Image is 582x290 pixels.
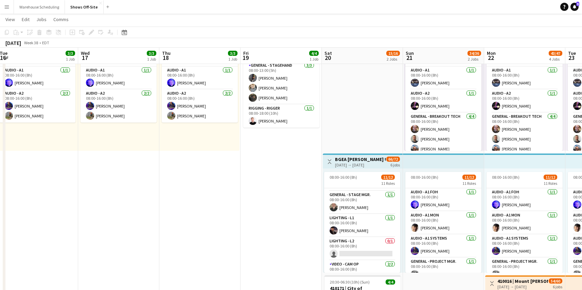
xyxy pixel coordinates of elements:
[405,50,481,151] app-job-card: 08:00-16:00 (8h)23/24 Omni Champions Gate16 RolesAudio - A11/108:00-16:00 (8h)[PERSON_NAME]Audio ...
[51,15,71,24] a: Comms
[487,113,563,165] app-card-role: General - Breakout Tech4/408:00-16:00 (8h)[PERSON_NAME][PERSON_NAME][PERSON_NAME]
[66,57,75,62] div: 1 Job
[330,175,357,180] span: 08:00-16:00 (8h)
[335,162,386,167] div: [DATE] → [DATE]
[335,156,386,162] h3: BGEA [PERSON_NAME] Upstate NY -- 409546
[34,15,49,24] a: Jobs
[66,51,75,56] span: 3/3
[405,258,481,281] app-card-role: General - Project Mgr.1/108:00-16:00 (8h)[PERSON_NAME]
[567,54,576,62] span: 23
[549,51,562,56] span: 43/47
[14,0,65,14] button: Warehouse Scheduling
[487,172,563,273] app-job-card: 08:00-16:00 (8h)11/1211 RolesAudio - A1 FOH1/108:00-16:00 (8h)[PERSON_NAME]Audio - A1 MON1/108:00...
[228,51,237,56] span: 3/3
[405,235,481,258] app-card-role: Audio - A1 Systems1/108:00-16:00 (8h)[PERSON_NAME]
[405,188,481,211] app-card-role: Audio - A1 FOH1/108:00-16:00 (8h)[PERSON_NAME]
[497,278,548,284] h3: 410016 | Mount [PERSON_NAME] Ltd
[3,15,18,24] a: View
[5,16,15,22] span: View
[544,181,557,186] span: 11 Roles
[243,62,319,104] app-card-role: General - Stagehand3/308:00-13:00 (5h)[PERSON_NAME][PERSON_NAME][PERSON_NAME]
[487,50,563,151] app-job-card: 08:00-16:00 (8h)23/24 Omni Champions Gate16 RolesAudio - A11/108:00-16:00 (8h)[PERSON_NAME]Audio ...
[405,54,414,62] span: 21
[553,284,562,289] div: 6 jobs
[80,54,90,62] span: 17
[462,175,476,180] span: 11/12
[5,39,21,46] div: [DATE]
[309,51,319,56] span: 4/4
[242,54,249,62] span: 19
[81,50,157,123] app-job-card: 08:00-16:00 (8h)3/32 RolesAudio - A11/108:00-16:00 (8h)[PERSON_NAME]Audio - A22/208:00-16:00 (8h)...
[486,54,496,62] span: 22
[19,15,32,24] a: Edit
[162,90,238,123] app-card-role: Audio - A22/208:00-16:00 (8h)[PERSON_NAME][PERSON_NAME]
[386,51,400,56] span: 15/16
[323,54,332,62] span: 20
[411,175,438,180] span: 08:00-16:00 (8h)
[330,279,370,285] span: 20:30-06:30 (10h) (Sun)
[381,175,395,180] span: 11/12
[576,2,579,6] span: 5
[405,211,481,235] app-card-role: Audio - A1 MON1/108:00-16:00 (8h)[PERSON_NAME]
[390,162,400,167] div: 6 jobs
[487,66,563,90] app-card-role: Audio - A11/108:00-16:00 (8h)[PERSON_NAME]
[162,50,171,56] span: Thu
[497,284,548,289] div: [DATE] → [DATE]
[228,57,237,62] div: 1 Job
[406,50,414,56] span: Sun
[65,0,104,14] button: Shows Off-Site
[487,188,563,211] app-card-role: Audio - A1 FOH1/108:00-16:00 (8h)[PERSON_NAME]
[81,90,157,123] app-card-role: Audio - A22/208:00-16:00 (8h)[PERSON_NAME][PERSON_NAME]
[549,278,562,284] span: 54/60
[568,50,576,56] span: Tue
[147,57,156,62] div: 1 Job
[468,57,481,62] div: 2 Jobs
[405,90,481,113] app-card-role: Audio - A21/108:00-16:00 (8h)[PERSON_NAME]
[405,113,481,165] app-card-role: General - Breakout Tech4/408:00-16:00 (8h)[PERSON_NAME][PERSON_NAME][PERSON_NAME]
[381,181,395,186] span: 11 Roles
[36,16,47,22] span: Jobs
[570,3,579,11] a: 5
[549,57,562,62] div: 4 Jobs
[324,191,400,214] app-card-role: General - Stage Mgr.1/108:00-16:00 (8h)[PERSON_NAME]
[147,51,156,56] span: 3/3
[324,214,400,237] app-card-role: Lighting - L11/108:00-16:00 (8h)[PERSON_NAME]
[386,157,400,162] span: 66/72
[243,50,249,56] span: Fri
[243,32,319,128] app-job-card: 08:00-18:00 (10h)4/4410171 | City of [GEOGRAPHIC_DATA]2 RolesGeneral - Stagehand3/308:00-13:00 (5...
[162,50,238,123] app-job-card: 08:00-16:00 (8h)3/32 RolesAudio - A11/108:00-16:00 (8h)[PERSON_NAME]Audio - A22/208:00-16:00 (8h)...
[468,51,481,56] span: 34/36
[462,181,476,186] span: 11 Roles
[324,237,400,260] app-card-role: Lighting - L20/108:00-16:00 (8h)
[487,258,563,281] app-card-role: General - Project Mgr.1/108:00-16:00 (8h)[PERSON_NAME]
[387,57,400,62] div: 2 Jobs
[42,40,49,45] div: EDT
[53,16,69,22] span: Comms
[81,66,157,90] app-card-role: Audio - A11/108:00-16:00 (8h)[PERSON_NAME]
[22,40,39,45] span: Week 38
[81,50,90,56] span: Wed
[22,16,30,22] span: Edit
[243,104,319,128] app-card-role: Rigging - Rigger1/108:00-18:00 (10h)[PERSON_NAME]
[310,57,318,62] div: 1 Job
[487,211,563,235] app-card-role: Audio - A1 MON1/108:00-16:00 (8h)[PERSON_NAME]
[324,50,332,56] span: Sat
[162,66,238,90] app-card-role: Audio - A11/108:00-16:00 (8h)[PERSON_NAME]
[487,90,563,113] app-card-role: Audio - A21/108:00-16:00 (8h)[PERSON_NAME]
[544,175,557,180] span: 11/12
[324,172,400,273] app-job-card: 08:00-16:00 (8h)11/1211 RolesGeneral - Project Mgr.1/108:00-16:00 (8h)[PERSON_NAME]General - Stag...
[386,279,395,285] span: 4/4
[405,66,481,90] app-card-role: Audio - A11/108:00-16:00 (8h)[PERSON_NAME]
[487,235,563,258] app-card-role: Audio - A1 Systems1/108:00-16:00 (8h)[PERSON_NAME]
[405,172,481,273] app-job-card: 08:00-16:00 (8h)11/1211 RolesAudio - A1 FOH1/108:00-16:00 (8h)[PERSON_NAME]Audio - A1 MON1/108:00...
[161,54,171,62] span: 18
[487,50,496,56] span: Mon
